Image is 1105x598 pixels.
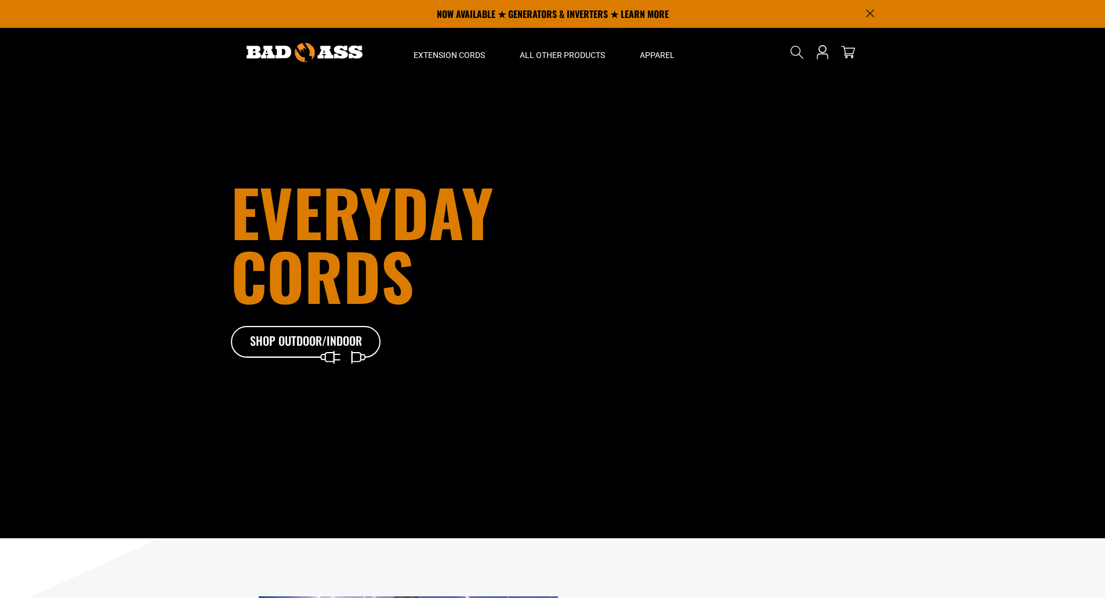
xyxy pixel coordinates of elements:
summary: Extension Cords [396,28,502,77]
a: Shop Outdoor/Indoor [231,326,382,358]
img: Bad Ass Extension Cords [247,43,363,62]
summary: All Other Products [502,28,622,77]
summary: Apparel [622,28,692,77]
span: Apparel [640,50,675,60]
summary: Search [788,43,806,61]
span: Extension Cords [414,50,485,60]
span: All Other Products [520,50,605,60]
h1: Everyday cords [231,180,617,307]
